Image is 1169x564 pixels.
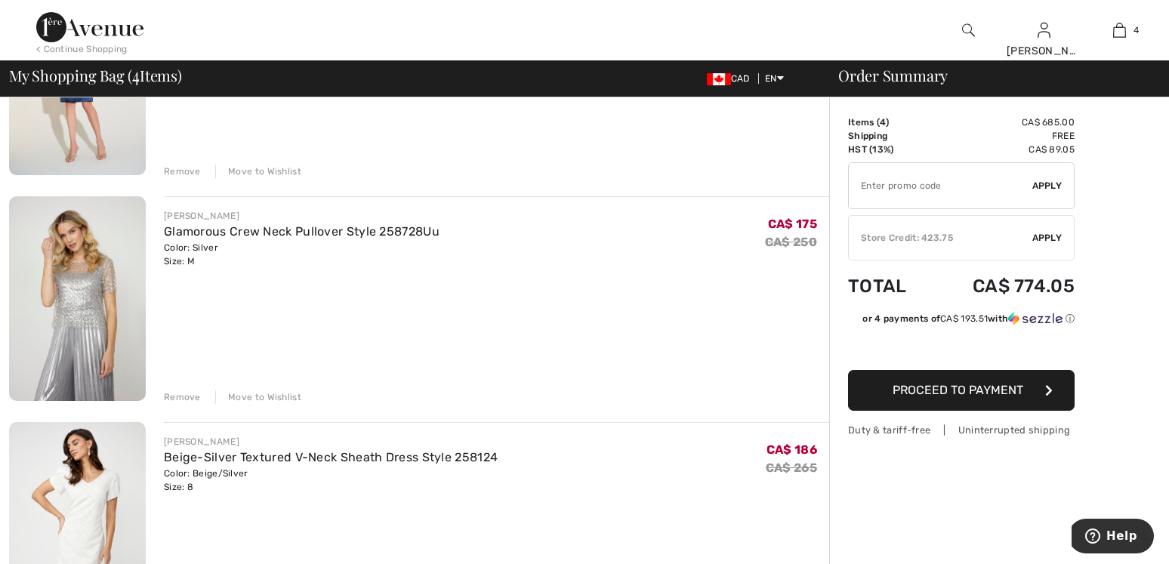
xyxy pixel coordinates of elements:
span: Apply [1032,231,1063,245]
div: or 4 payments ofCA$ 193.51withSezzle Click to learn more about Sezzle [848,312,1075,331]
td: CA$ 89.05 [930,143,1075,156]
span: CA$ 193.51 [940,313,988,324]
div: Color: Silver Size: M [164,241,440,268]
div: Move to Wishlist [215,165,301,178]
div: [PERSON_NAME] [164,209,440,223]
td: HST (13%) [848,143,930,156]
button: Proceed to Payment [848,370,1075,411]
div: Move to Wishlist [215,390,301,404]
div: Color: Beige/Silver Size: 8 [164,467,498,494]
div: [PERSON_NAME] [1007,43,1081,59]
iframe: Opens a widget where you can find more information [1072,519,1154,556]
img: 1ère Avenue [36,12,143,42]
div: Order Summary [820,68,1160,83]
span: My Shopping Bag ( Items) [9,68,182,83]
span: 4 [1134,23,1139,37]
img: Glamorous Crew Neck Pullover Style 258728Uu [9,196,146,402]
a: Sign In [1038,23,1050,37]
div: or 4 payments of with [862,312,1075,325]
div: [PERSON_NAME] [164,435,498,448]
td: Total [848,260,930,312]
td: Free [930,129,1075,143]
td: CA$ 774.05 [930,260,1075,312]
a: 4 [1082,21,1156,39]
span: 4 [132,64,140,84]
span: CA$ 175 [768,217,817,231]
div: Duty & tariff-free | Uninterrupted shipping [848,423,1075,437]
div: < Continue Shopping [36,42,128,56]
div: Remove [164,390,201,404]
div: Remove [164,165,201,178]
img: search the website [962,21,975,39]
span: CAD [707,73,756,84]
input: Promo code [849,163,1032,208]
s: CA$ 250 [765,235,817,249]
td: Shipping [848,129,930,143]
td: Items ( ) [848,116,930,129]
td: CA$ 685.00 [930,116,1075,129]
span: 4 [880,117,886,128]
div: Store Credit: 423.75 [849,231,1032,245]
img: My Bag [1113,21,1126,39]
span: CA$ 186 [766,442,817,457]
a: Beige-Silver Textured V-Neck Sheath Dress Style 258124 [164,450,498,464]
s: CA$ 265 [766,461,817,475]
iframe: PayPal-paypal [848,331,1075,365]
span: Proceed to Payment [893,383,1023,397]
img: My Info [1038,21,1050,39]
img: Canadian Dollar [707,73,731,85]
img: Sezzle [1008,312,1063,325]
a: Glamorous Crew Neck Pullover Style 258728Uu [164,224,440,239]
span: Apply [1032,179,1063,193]
span: EN [765,73,784,84]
